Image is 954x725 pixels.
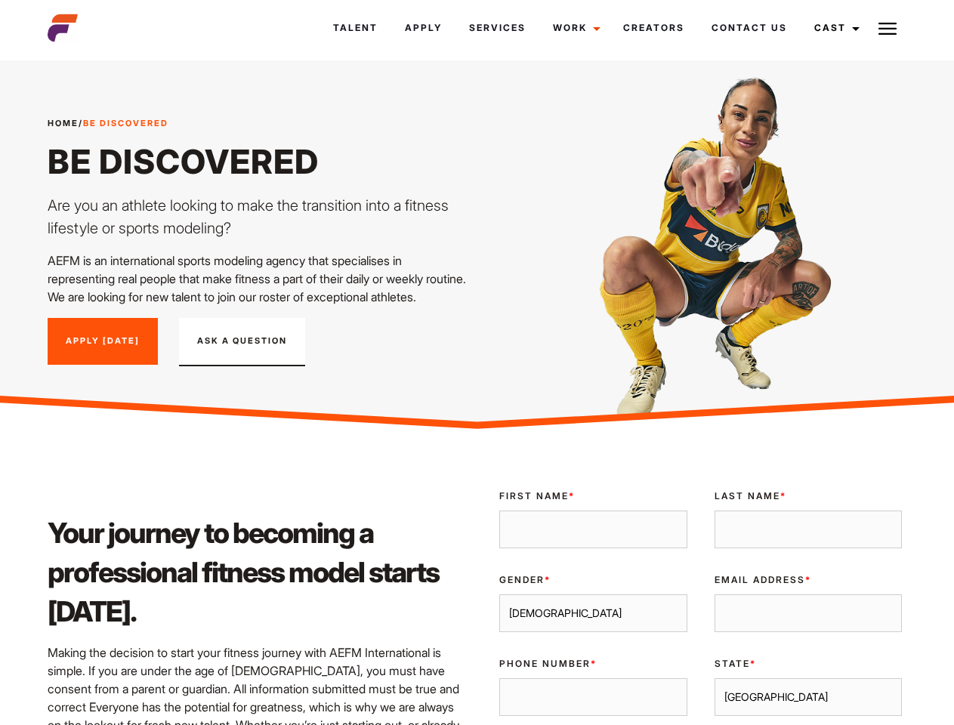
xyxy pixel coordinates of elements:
a: Apply [DATE] [48,318,158,365]
h1: Be Discovered [48,141,468,182]
a: Cast [801,8,869,48]
img: cropped-aefm-brand-fav-22-square.png [48,13,78,43]
img: Burger icon [878,20,897,38]
button: Ask A Question [179,318,305,366]
a: Talent [320,8,391,48]
a: Work [539,8,610,48]
label: State [715,657,902,671]
label: Phone Number [499,657,687,671]
span: / [48,117,168,130]
a: Apply [391,8,455,48]
a: Home [48,118,79,128]
label: First Name [499,489,687,503]
a: Services [455,8,539,48]
a: Contact Us [698,8,801,48]
label: Email Address [715,573,902,587]
strong: Be Discovered [83,118,168,128]
label: Last Name [715,489,902,503]
a: Creators [610,8,698,48]
h2: Your journey to becoming a professional fitness model starts [DATE]. [48,514,468,631]
p: AEFM is an international sports modeling agency that specialises in representing real people that... [48,251,468,306]
label: Gender [499,573,687,587]
p: Are you an athlete looking to make the transition into a fitness lifestyle or sports modeling? [48,194,468,239]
